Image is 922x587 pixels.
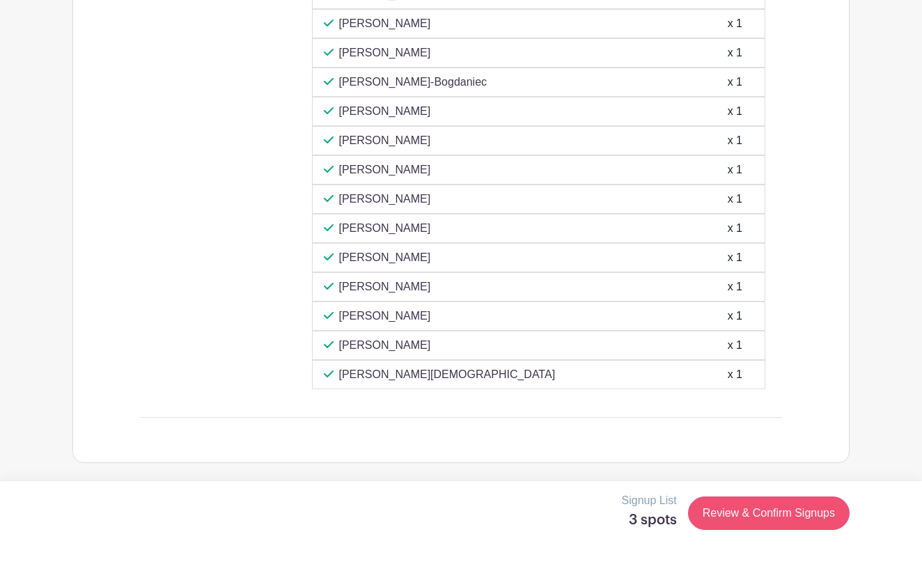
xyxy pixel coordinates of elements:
p: [PERSON_NAME] [339,257,431,274]
a: Review & Confirm Signups [688,533,850,567]
div: x 1 [728,345,742,361]
p: [PERSON_NAME] [339,198,431,215]
div: x 1 [728,23,742,40]
p: Signup List [622,529,677,546]
p: [PERSON_NAME] [339,374,431,391]
div: x 1 [728,52,742,69]
div: x 1 [728,169,742,186]
p: [PERSON_NAME] [339,81,431,98]
div: x 1 [728,198,742,215]
div: x 1 [728,228,742,244]
div: x 1 [728,315,742,332]
div: x 1 [728,257,742,274]
div: x 1 [728,140,742,157]
p: [PERSON_NAME]-Bogdaniec [339,111,487,127]
p: [PERSON_NAME] [339,286,431,303]
div: x 1 [728,374,742,391]
div: x 1 [728,81,742,98]
p: [PERSON_NAME] [339,228,431,244]
p: [PERSON_NAME] [339,169,431,186]
div: x 1 [728,111,742,127]
p: [PERSON_NAME] [339,140,431,157]
p: [PERSON_NAME] [339,315,431,332]
p: [PERSON_NAME] [339,52,431,69]
p: [PERSON_NAME][DEMOGRAPHIC_DATA] [339,403,556,420]
div: x 1 [728,403,742,420]
h5: 3 spots [622,549,677,565]
p: [PERSON_NAME] [339,23,431,40]
div: x 1 [728,286,742,303]
p: [PERSON_NAME] [339,345,431,361]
